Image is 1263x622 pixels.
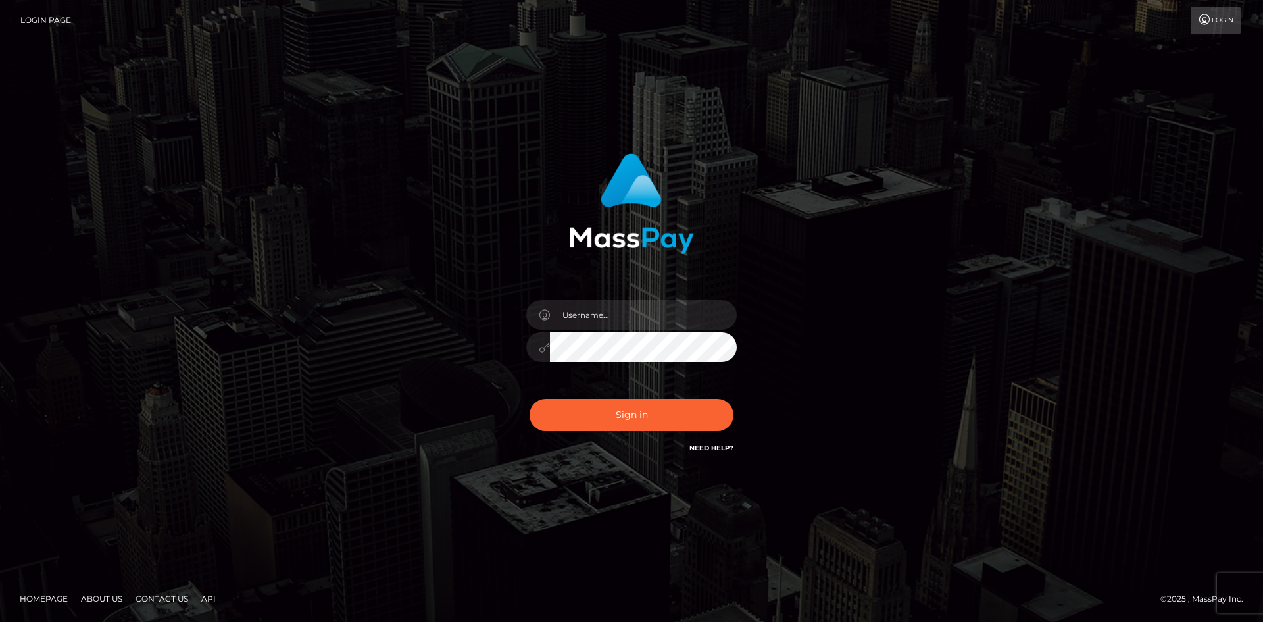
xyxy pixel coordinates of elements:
a: About Us [76,588,128,609]
img: MassPay Login [569,153,694,254]
div: © 2025 , MassPay Inc. [1160,592,1253,606]
a: Contact Us [130,588,193,609]
a: Need Help? [689,444,733,452]
a: Login Page [20,7,71,34]
a: API [196,588,221,609]
a: Login [1191,7,1241,34]
button: Sign in [530,399,733,431]
a: Homepage [14,588,73,609]
input: Username... [550,300,737,330]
